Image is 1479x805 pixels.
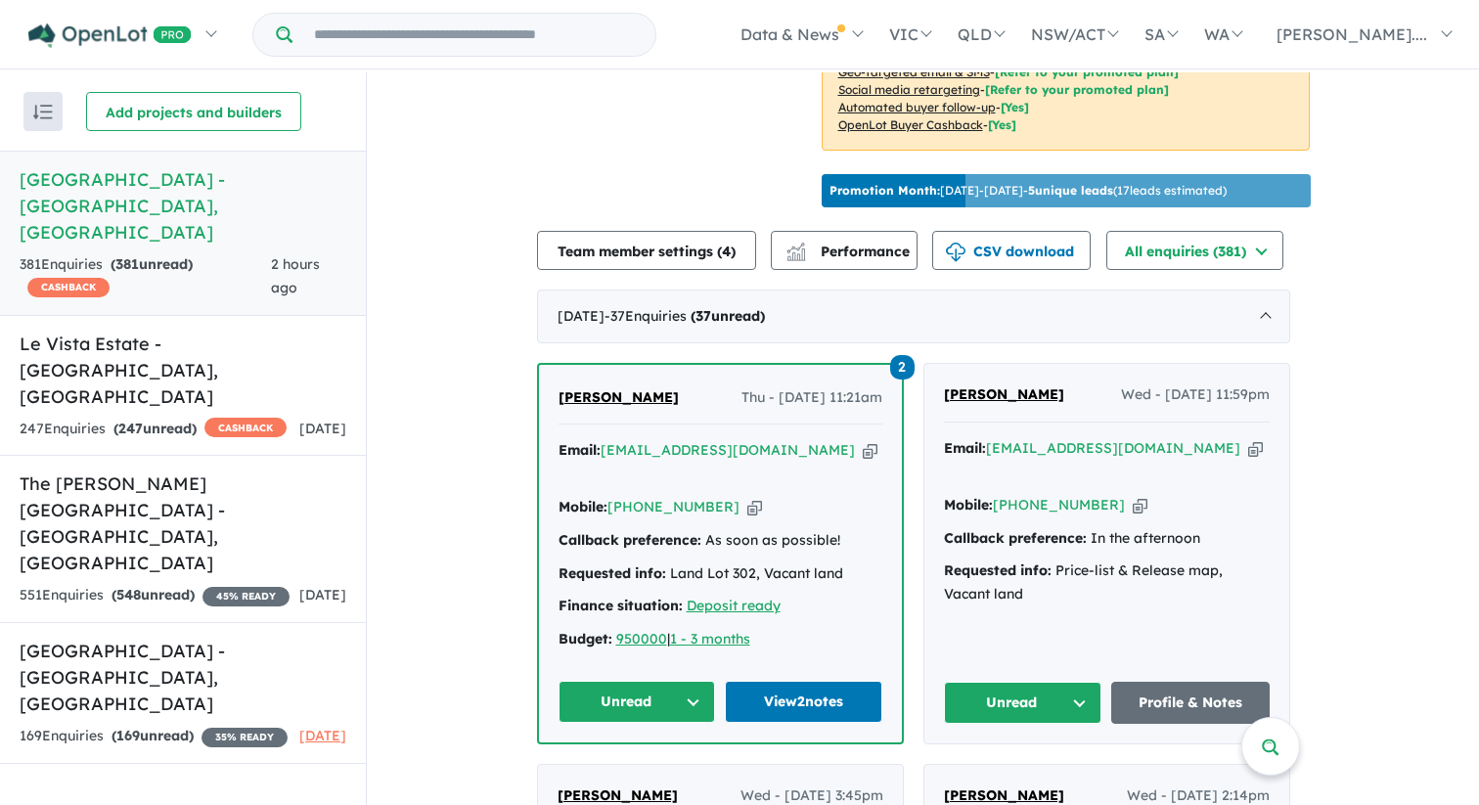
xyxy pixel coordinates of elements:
[27,278,110,297] span: CASHBACK
[944,561,1052,579] strong: Requested info:
[944,527,1270,551] div: In the afternoon
[559,628,882,651] div: |
[299,727,346,744] span: [DATE]
[687,597,781,614] a: Deposit ready
[747,497,762,517] button: Copy
[115,255,139,273] span: 381
[299,586,346,604] span: [DATE]
[1028,183,1113,198] b: 5 unique leads
[890,355,915,380] span: 2
[296,14,651,56] input: Try estate name, suburb, builder or developer
[944,682,1102,724] button: Unread
[559,562,882,586] div: Land Lot 302, Vacant land
[838,65,990,79] u: Geo-targeted email & SMS
[616,630,667,648] a: 950000
[559,564,666,582] strong: Requested info:
[741,386,882,410] span: Thu - [DATE] 11:21am
[559,386,679,410] a: [PERSON_NAME]
[829,183,940,198] b: Promotion Month:
[863,440,877,461] button: Copy
[890,352,915,379] a: 2
[558,786,678,804] span: [PERSON_NAME]
[670,630,750,648] a: 1 - 3 months
[986,439,1240,457] a: [EMAIL_ADDRESS][DOMAIN_NAME]
[20,638,346,717] h5: [GEOGRAPHIC_DATA] - [GEOGRAPHIC_DATA] , [GEOGRAPHIC_DATA]
[559,597,683,614] strong: Finance situation:
[118,420,143,437] span: 247
[559,630,612,648] strong: Budget:
[786,243,804,253] img: line-chart.svg
[1121,383,1270,407] span: Wed - [DATE] 11:59pm
[86,92,301,131] button: Add projects and builders
[771,231,918,270] button: Performance
[1106,231,1283,270] button: All enquiries (381)
[838,117,983,132] u: OpenLot Buyer Cashback
[112,586,195,604] strong: ( unread)
[33,105,53,119] img: sort.svg
[993,496,1125,514] a: [PHONE_NUMBER]
[1001,100,1029,114] span: [Yes]
[20,253,271,300] div: 381 Enquir ies
[944,529,1087,547] strong: Callback preference:
[786,248,806,261] img: bar-chart.svg
[559,388,679,406] span: [PERSON_NAME]
[202,728,288,747] span: 35 % READY
[202,587,290,606] span: 45 % READY
[995,65,1179,79] span: [Refer to your promoted plan]
[559,531,701,549] strong: Callback preference:
[725,681,882,723] a: View2notes
[1248,438,1263,459] button: Copy
[1277,24,1427,44] span: [PERSON_NAME]....
[946,243,965,262] img: download icon
[985,82,1169,97] span: [Refer to your promoted plan]
[829,182,1227,200] p: [DATE] - [DATE] - ( 17 leads estimated)
[944,439,986,457] strong: Email:
[559,441,601,459] strong: Email:
[20,331,346,410] h5: Le Vista Estate - [GEOGRAPHIC_DATA] , [GEOGRAPHIC_DATA]
[722,243,731,260] span: 4
[605,307,765,325] span: - 37 Enquir ies
[1111,682,1270,724] a: Profile & Notes
[695,307,711,325] span: 37
[944,786,1064,804] span: [PERSON_NAME]
[28,23,192,48] img: Openlot PRO Logo White
[838,82,980,97] u: Social media retargeting
[20,584,290,607] div: 551 Enquir ies
[944,383,1064,407] a: [PERSON_NAME]
[271,255,320,296] span: 2 hours ago
[20,166,346,246] h5: [GEOGRAPHIC_DATA] - [GEOGRAPHIC_DATA] , [GEOGRAPHIC_DATA]
[944,559,1270,606] div: Price-list & Release map, Vacant land
[944,496,993,514] strong: Mobile:
[559,529,882,553] div: As soon as possible!
[111,255,193,273] strong: ( unread)
[113,420,197,437] strong: ( unread)
[299,420,346,437] span: [DATE]
[691,307,765,325] strong: ( unread)
[944,385,1064,403] span: [PERSON_NAME]
[789,243,910,260] span: Performance
[559,498,607,515] strong: Mobile:
[1133,495,1147,515] button: Copy
[838,100,996,114] u: Automated buyer follow-up
[20,725,288,748] div: 169 Enquir ies
[204,418,287,437] span: CASHBACK
[932,231,1091,270] button: CSV download
[20,418,287,441] div: 247 Enquir ies
[607,498,739,515] a: [PHONE_NUMBER]
[20,470,346,576] h5: The [PERSON_NAME][GEOGRAPHIC_DATA] - [GEOGRAPHIC_DATA] , [GEOGRAPHIC_DATA]
[116,586,141,604] span: 548
[601,441,855,459] a: [EMAIL_ADDRESS][DOMAIN_NAME]
[988,117,1016,132] span: [Yes]
[559,681,716,723] button: Unread
[537,231,756,270] button: Team member settings (4)
[537,290,1290,344] div: [DATE]
[116,727,140,744] span: 169
[112,727,194,744] strong: ( unread)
